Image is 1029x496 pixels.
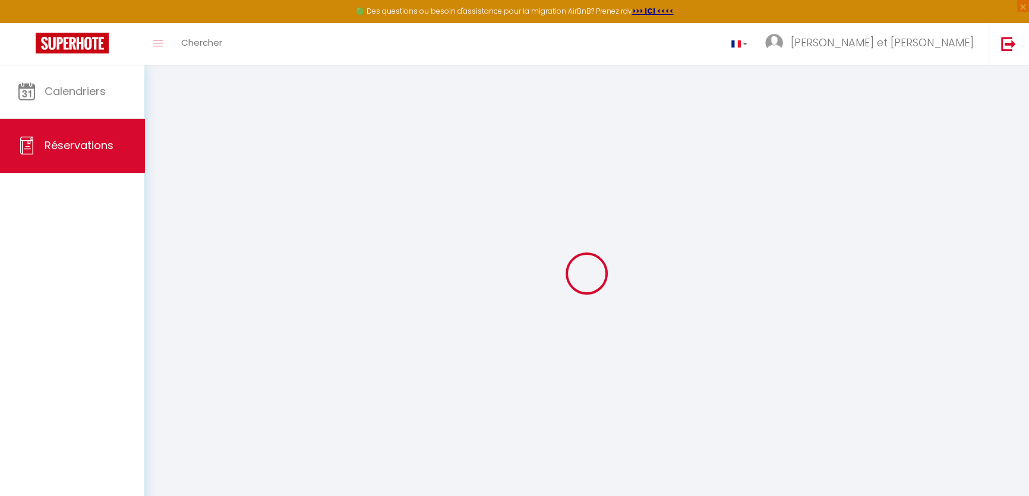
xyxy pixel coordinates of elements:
[45,84,106,99] span: Calendriers
[36,33,109,53] img: Super Booking
[765,34,783,52] img: ...
[756,23,989,65] a: ... [PERSON_NAME] et [PERSON_NAME]
[632,6,674,16] a: >>> ICI <<<<
[45,138,113,153] span: Réservations
[181,36,222,49] span: Chercher
[172,23,231,65] a: Chercher
[791,35,974,50] span: [PERSON_NAME] et [PERSON_NAME]
[1001,36,1016,51] img: logout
